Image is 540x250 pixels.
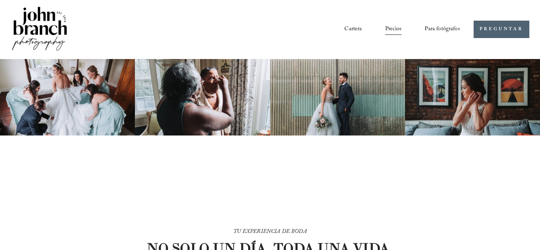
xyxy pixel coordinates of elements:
img: Mujer aplicando maquillaje a otra mujer cerca de una ventana con cortinas florales y flores de ot... [135,59,270,135]
a: PREGUNTAR [474,21,529,38]
img: Fotografía de John Branch IV [11,5,68,53]
font: TU EXPERIENCIA DE BODA [233,227,306,237]
a: menú desplegable de carpetas [425,23,460,36]
img: Novia ajustándose los pendientes delante de carteles enmarcados en una pared de ladrillos. [405,59,540,135]
font: Para fotógrafos [425,25,460,34]
a: Cartera [344,23,362,36]
font: PREGUNTAR [480,26,523,33]
font: Precios [385,25,402,34]
img: Una novia y un novio de pie juntos, riendo, con la novia sosteniendo un ramo frente a una pared d... [270,59,405,135]
font: Cartera [344,25,362,34]
a: Precios [385,23,402,36]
